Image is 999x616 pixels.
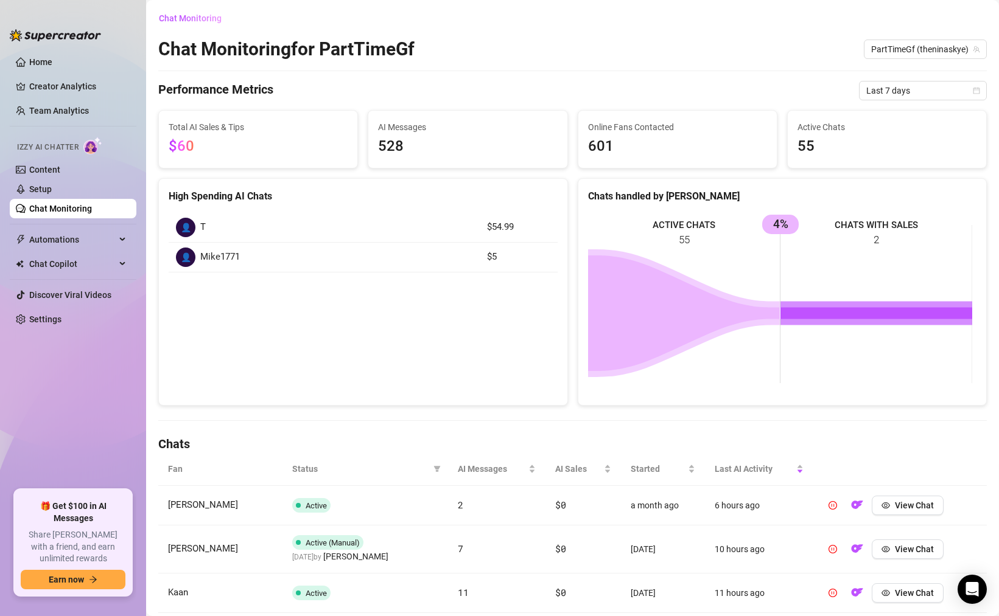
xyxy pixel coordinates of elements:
[306,589,327,598] span: Active
[851,586,863,598] img: OF
[872,496,944,515] button: View Chat
[16,260,24,268] img: Chat Copilot
[458,542,463,555] span: 7
[882,589,890,597] span: eye
[378,135,557,158] span: 528
[458,586,468,598] span: 11
[487,220,550,235] article: $54.99
[588,135,767,158] span: 601
[958,575,987,604] div: Open Intercom Messenger
[631,462,685,476] span: Started
[29,77,127,96] a: Creator Analytics
[431,460,443,478] span: filter
[705,452,813,486] th: Last AI Activity
[159,13,222,23] span: Chat Monitoring
[306,501,327,510] span: Active
[158,452,282,486] th: Fan
[797,135,976,158] span: 55
[29,230,116,249] span: Automations
[872,583,944,603] button: View Chat
[176,247,195,267] div: 👤
[847,590,867,600] a: OF
[168,587,188,598] span: Kaan
[29,184,52,194] a: Setup
[847,547,867,556] a: OF
[176,218,195,237] div: 👤
[158,38,415,61] h2: Chat Monitoring for PartTimeGf
[306,538,360,547] span: Active (Manual)
[847,539,867,559] button: OF
[29,314,61,324] a: Settings
[847,503,867,513] a: OF
[29,204,92,213] a: Chat Monitoring
[895,500,934,510] span: View Chat
[21,529,125,565] span: Share [PERSON_NAME] with a friend, and earn unlimited rewards
[458,462,526,476] span: AI Messages
[29,106,89,116] a: Team Analytics
[200,220,206,235] span: T
[29,254,116,274] span: Chat Copilot
[378,120,557,134] span: AI Messages
[555,462,601,476] span: AI Sales
[705,486,813,525] td: 6 hours ago
[10,29,101,41] img: logo-BBDzfeDw.svg
[847,583,867,603] button: OF
[292,553,388,561] span: [DATE] by
[895,544,934,554] span: View Chat
[21,500,125,524] span: 🎁 Get $100 in AI Messages
[882,545,890,553] span: eye
[705,573,813,613] td: 11 hours ago
[895,588,934,598] span: View Chat
[545,452,621,486] th: AI Sales
[621,573,705,613] td: [DATE]
[973,46,980,53] span: team
[168,543,238,554] span: [PERSON_NAME]
[17,142,79,153] span: Izzy AI Chatter
[851,542,863,555] img: OF
[866,81,980,100] span: Last 7 days
[621,525,705,573] td: [DATE]
[158,81,273,100] h4: Performance Metrics
[169,137,194,154] span: $60
[16,235,26,244] span: thunderbolt
[29,165,60,175] a: Content
[29,290,111,300] a: Discover Viral Videos
[797,120,976,134] span: Active Chats
[973,87,980,94] span: calendar
[588,189,977,204] div: Chats handled by [PERSON_NAME]
[158,9,231,28] button: Chat Monitoring
[705,525,813,573] td: 10 hours ago
[433,465,441,472] span: filter
[49,575,84,584] span: Earn now
[487,250,550,265] article: $5
[323,550,388,563] span: [PERSON_NAME]
[872,539,944,559] button: View Chat
[829,545,837,553] span: pause-circle
[555,542,566,555] span: $0
[83,137,102,154] img: AI Chatter
[29,57,52,67] a: Home
[621,452,705,486] th: Started
[458,499,463,511] span: 2
[829,589,837,597] span: pause-circle
[847,496,867,515] button: OF
[621,486,705,525] td: a month ago
[871,40,980,58] span: PartTimeGf (theninaskye)
[851,499,863,511] img: OF
[715,462,793,476] span: Last AI Activity
[89,575,97,584] span: arrow-right
[169,120,348,134] span: Total AI Sales & Tips
[588,120,767,134] span: Online Fans Contacted
[200,250,240,265] span: Mike1771
[882,501,890,510] span: eye
[21,570,125,589] button: Earn nowarrow-right
[168,499,238,510] span: [PERSON_NAME]
[829,501,837,510] span: pause-circle
[169,189,558,204] div: High Spending AI Chats
[555,586,566,598] span: $0
[292,462,429,476] span: Status
[555,499,566,511] span: $0
[158,435,987,452] h4: Chats
[448,452,545,486] th: AI Messages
